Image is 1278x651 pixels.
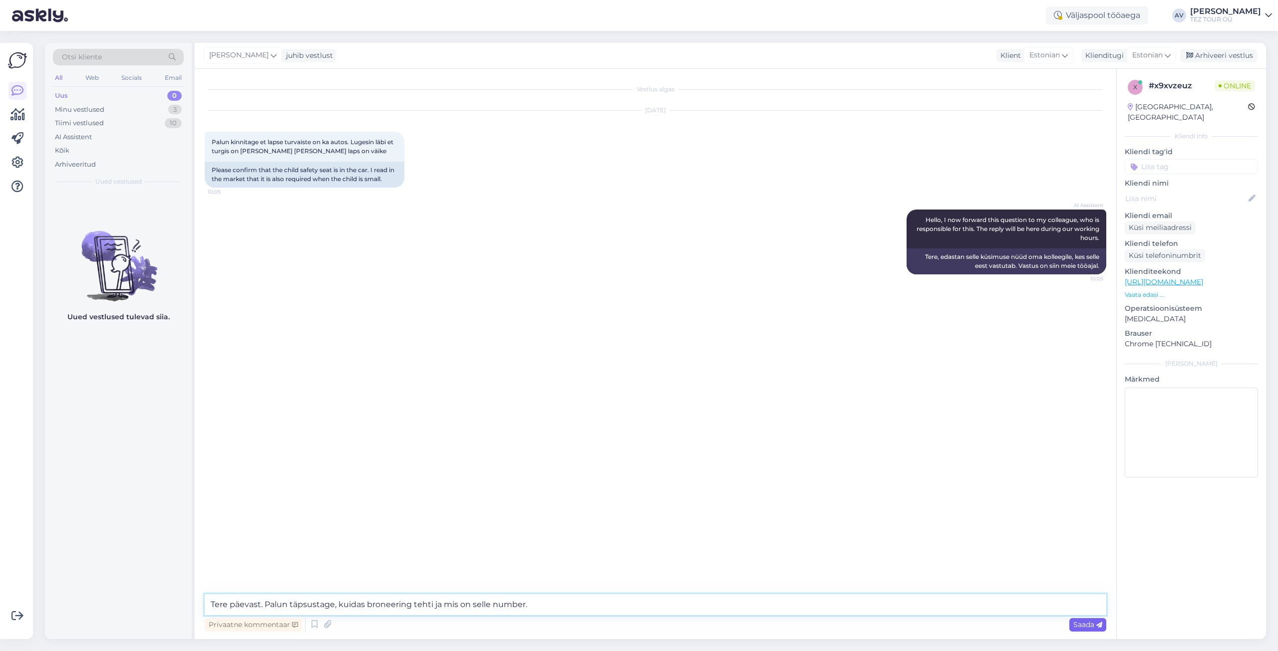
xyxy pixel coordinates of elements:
div: Please confirm that the child safety seat is in the car. I read in the market that it is also req... [205,162,404,188]
span: Uued vestlused [95,177,142,186]
p: Vaata edasi ... [1125,290,1258,299]
span: AI Assistent [1066,202,1103,209]
div: Privaatne kommentaar [205,618,302,632]
div: [PERSON_NAME] [1125,359,1258,368]
div: TEZ TOUR OÜ [1190,15,1261,23]
div: Tere, edastan selle küsimuse nüüd oma kolleegile, kes selle eest vastutab. Vastus on siin meie tö... [907,248,1106,274]
div: Väljaspool tööaega [1046,6,1148,24]
a: [PERSON_NAME]TEZ TOUR OÜ [1190,7,1272,23]
input: Lisa nimi [1125,193,1247,204]
p: Klienditeekond [1125,266,1258,277]
div: # x9xvzeuz [1149,80,1215,92]
span: Online [1215,80,1255,91]
div: 0 [167,91,182,101]
p: Kliendi email [1125,211,1258,221]
div: All [53,71,64,84]
div: Arhiveeri vestlus [1180,49,1257,62]
img: Askly Logo [8,51,27,70]
div: Vestlus algas [205,85,1106,94]
a: [URL][DOMAIN_NAME] [1125,277,1203,286]
span: Saada [1073,620,1102,629]
span: Palun kinnitage et lapse turvaiste on ka autos. Lugesin läbi et turgis on [PERSON_NAME] [PERSON_N... [212,138,395,155]
span: Hello, I now forward this question to my colleague, who is responsible for this. The reply will b... [917,216,1101,241]
div: AV [1172,8,1186,22]
div: Klienditugi [1081,50,1124,61]
div: Tiimi vestlused [55,118,104,128]
p: Operatsioonisüsteem [1125,303,1258,314]
textarea: Tere päevast. Palun täpsustage, kuidas broneering tehti ja mis on selle number. [205,594,1106,615]
div: Küsi meiliaadressi [1125,221,1196,234]
div: Socials [119,71,144,84]
div: Email [163,71,184,84]
span: 10:05 [208,188,245,196]
div: 3 [168,105,182,115]
p: Kliendi nimi [1125,178,1258,189]
div: Küsi telefoninumbrit [1125,249,1205,262]
span: [PERSON_NAME] [209,50,269,61]
div: Kõik [55,146,69,156]
span: Estonian [1132,50,1163,61]
div: AI Assistent [55,132,92,142]
div: [PERSON_NAME] [1190,7,1261,15]
span: 10:05 [1066,275,1103,282]
div: [DATE] [205,106,1106,115]
input: Lisa tag [1125,159,1258,174]
span: x [1133,83,1137,91]
div: Minu vestlused [55,105,104,115]
span: Estonian [1029,50,1060,61]
div: Uus [55,91,68,101]
div: Arhiveeritud [55,160,96,170]
p: Märkmed [1125,374,1258,385]
p: Kliendi tag'id [1125,147,1258,157]
img: No chats [45,213,192,303]
div: Klient [996,50,1021,61]
p: Chrome [TECHNICAL_ID] [1125,339,1258,349]
div: juhib vestlust [282,50,333,61]
p: Brauser [1125,328,1258,339]
span: Otsi kliente [62,52,102,62]
p: Kliendi telefon [1125,238,1258,249]
p: Uued vestlused tulevad siia. [67,312,170,322]
div: [GEOGRAPHIC_DATA], [GEOGRAPHIC_DATA] [1128,102,1248,123]
div: Kliendi info [1125,132,1258,141]
div: 10 [165,118,182,128]
div: Web [83,71,101,84]
p: [MEDICAL_DATA] [1125,314,1258,324]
